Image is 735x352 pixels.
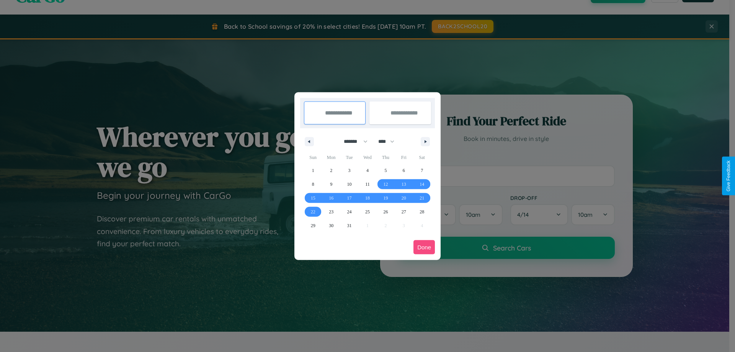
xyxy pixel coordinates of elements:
[395,191,413,205] button: 20
[377,164,395,177] button: 5
[304,205,322,219] button: 22
[384,164,387,177] span: 5
[304,151,322,164] span: Sun
[383,205,388,219] span: 26
[377,177,395,191] button: 12
[322,205,340,219] button: 23
[329,191,333,205] span: 16
[420,205,424,219] span: 28
[383,177,388,191] span: 12
[420,177,424,191] span: 14
[366,164,369,177] span: 4
[340,177,358,191] button: 10
[312,164,314,177] span: 1
[304,219,322,232] button: 29
[413,191,431,205] button: 21
[340,151,358,164] span: Tue
[322,164,340,177] button: 2
[358,151,376,164] span: Wed
[347,191,352,205] span: 17
[358,164,376,177] button: 4
[365,205,370,219] span: 25
[322,177,340,191] button: 9
[304,177,322,191] button: 8
[340,219,358,232] button: 31
[311,191,315,205] span: 15
[377,151,395,164] span: Thu
[340,205,358,219] button: 24
[322,151,340,164] span: Mon
[340,191,358,205] button: 17
[413,151,431,164] span: Sat
[347,205,352,219] span: 24
[329,219,333,232] span: 30
[330,164,332,177] span: 2
[413,177,431,191] button: 14
[413,164,431,177] button: 7
[395,177,413,191] button: 13
[395,164,413,177] button: 6
[340,164,358,177] button: 3
[365,177,370,191] span: 11
[395,205,413,219] button: 27
[322,219,340,232] button: 30
[365,191,370,205] span: 18
[304,164,322,177] button: 1
[322,191,340,205] button: 16
[377,205,395,219] button: 26
[311,205,315,219] span: 22
[413,205,431,219] button: 28
[330,177,332,191] span: 9
[377,191,395,205] button: 19
[304,191,322,205] button: 15
[358,177,376,191] button: 11
[403,164,405,177] span: 6
[395,151,413,164] span: Fri
[311,219,315,232] span: 29
[347,177,352,191] span: 10
[402,191,406,205] span: 20
[421,164,423,177] span: 7
[413,240,435,254] button: Done
[402,205,406,219] span: 27
[726,160,731,192] div: Give Feedback
[402,177,406,191] span: 13
[347,219,352,232] span: 31
[312,177,314,191] span: 8
[358,191,376,205] button: 18
[358,205,376,219] button: 25
[329,205,333,219] span: 23
[348,164,351,177] span: 3
[420,191,424,205] span: 21
[383,191,388,205] span: 19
